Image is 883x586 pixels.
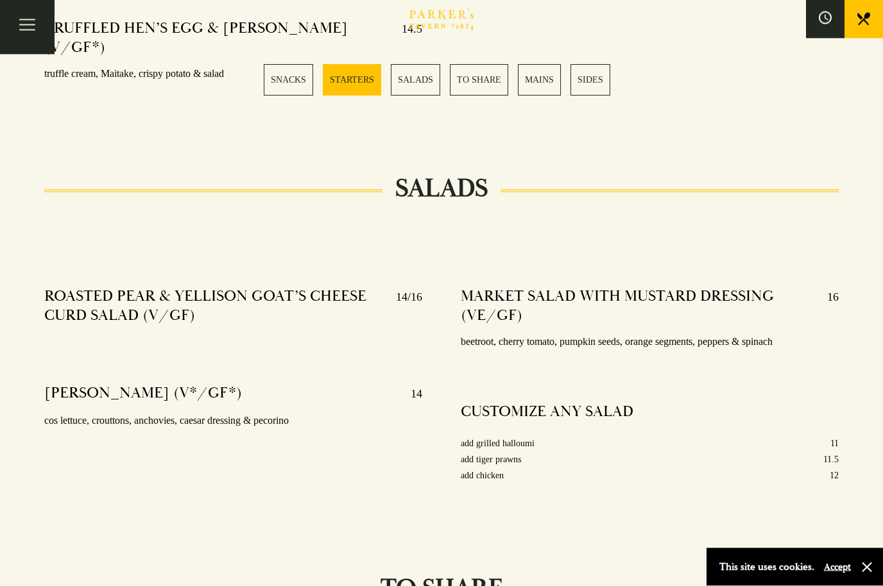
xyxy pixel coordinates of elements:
[861,561,873,574] button: Close and accept
[44,412,422,431] p: cos lettuce, crouttons, anchovies, caesar dressing & pecorino
[398,384,422,405] p: 14
[382,174,501,205] h2: SALADS
[461,436,535,452] p: add grilled halloumi
[823,452,839,468] p: 11.5
[44,287,383,326] h4: ROASTED PEAR & YELLISON GOAT’S CHEESE CURD SALAD (V/GF)
[570,64,610,96] a: 6 / 6
[450,64,508,96] a: 4 / 6
[391,64,440,96] a: 3 / 6
[264,64,313,96] a: 1 / 6
[389,19,422,58] p: 14.5
[461,287,814,326] h4: MARKET SALAD WITH MUSTARD DRESSING (VE/GF)
[461,403,633,422] h4: CUSTOMIZE ANY SALAD
[719,558,814,576] p: This site uses cookies.
[830,436,839,452] p: 11
[44,19,389,58] h4: TRUFFLED HEN’S EGG & [PERSON_NAME] (V/GF*)
[830,468,839,484] p: 12
[824,561,851,573] button: Accept
[323,64,381,96] a: 2 / 6
[461,333,839,352] p: beetroot, cherry tomato, pumpkin seeds, orange segments, peppers & spinach
[461,452,521,468] p: add tiger prawns
[814,287,839,326] p: 16
[44,384,242,405] h4: [PERSON_NAME] (V*/GF*)
[518,64,561,96] a: 5 / 6
[461,468,504,484] p: add chicken
[383,287,422,326] p: 14/16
